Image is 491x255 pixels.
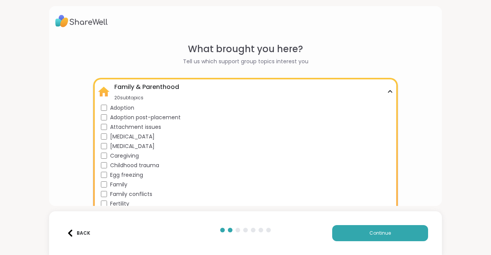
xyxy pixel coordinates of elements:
[67,230,90,237] div: Back
[110,142,155,150] span: [MEDICAL_DATA]
[110,104,134,112] span: Adoption
[55,12,108,30] img: ShareWell Logo
[63,225,94,241] button: Back
[110,161,159,169] span: Childhood trauma
[110,190,152,198] span: Family conflicts
[114,95,179,101] div: 20 subtopics
[188,42,303,56] span: What brought you here?
[114,82,179,92] div: Family & Parenthood
[110,181,127,189] span: Family
[332,225,428,241] button: Continue
[110,152,139,160] span: Caregiving
[110,133,155,141] span: [MEDICAL_DATA]
[110,171,143,179] span: Egg freezing
[110,114,181,122] span: Adoption post-placement
[110,200,129,208] span: Fertility
[110,123,161,131] span: Attachment issues
[183,58,308,66] span: Tell us which support group topics interest you
[369,230,391,237] span: Continue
